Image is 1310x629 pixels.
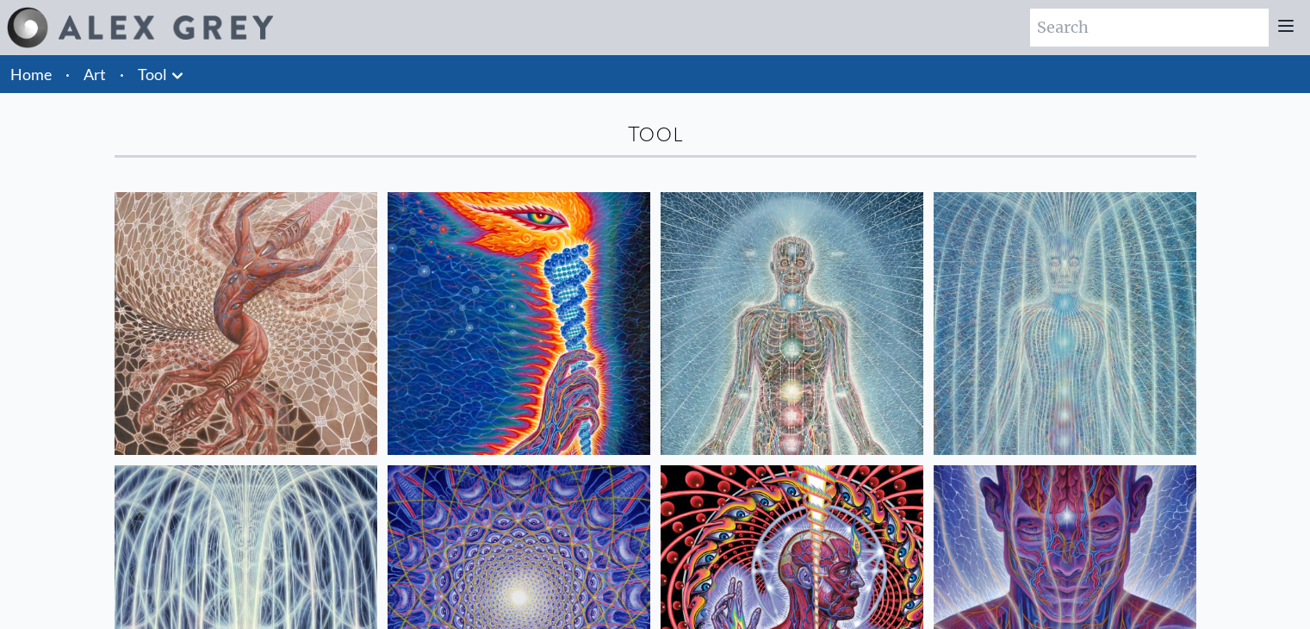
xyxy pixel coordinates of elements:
[10,65,52,84] a: Home
[59,55,77,93] li: ·
[113,55,131,93] li: ·
[84,62,106,86] a: Art
[1030,9,1269,47] input: Search
[138,62,167,86] a: Tool
[115,121,1196,148] div: Tool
